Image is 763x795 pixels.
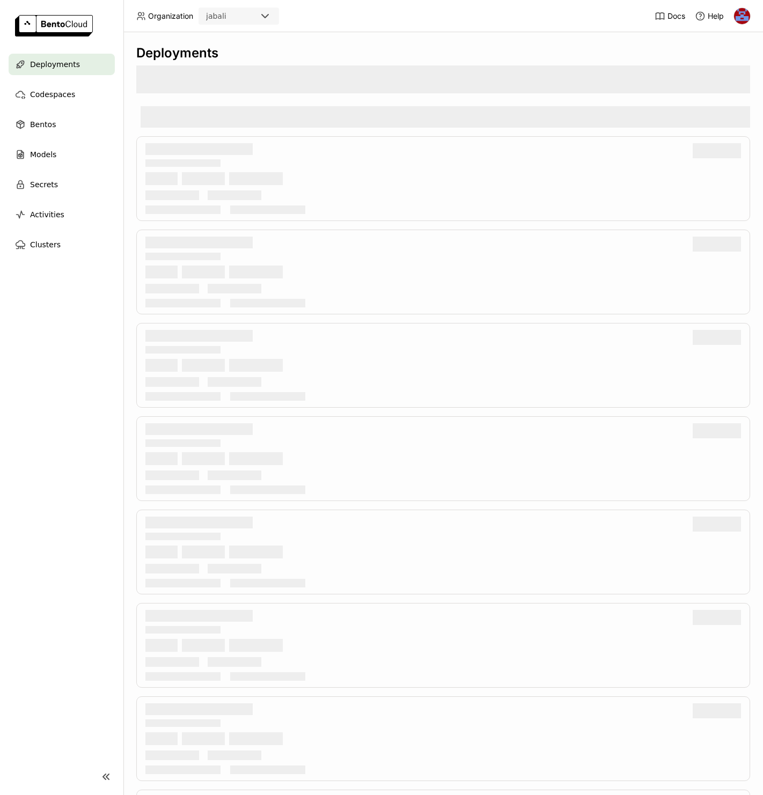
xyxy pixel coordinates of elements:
span: Clusters [30,238,61,251]
span: Help [708,11,724,21]
a: Bentos [9,114,115,135]
span: Organization [148,11,193,21]
div: jabali [206,11,226,21]
img: logo [15,15,93,36]
a: Deployments [9,54,115,75]
a: Activities [9,204,115,225]
div: Help [695,11,724,21]
span: Secrets [30,178,58,191]
a: Docs [655,11,685,21]
span: Models [30,148,56,161]
span: Bentos [30,118,56,131]
span: Docs [667,11,685,21]
span: Deployments [30,58,80,71]
a: Codespaces [9,84,115,105]
span: Codespaces [30,88,75,101]
a: Models [9,144,115,165]
a: Secrets [9,174,115,195]
span: Activities [30,208,64,221]
div: Deployments [136,45,750,61]
a: Clusters [9,234,115,255]
img: Jhonatan Oliveira [734,8,750,24]
input: Selected jabali. [228,11,229,22]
